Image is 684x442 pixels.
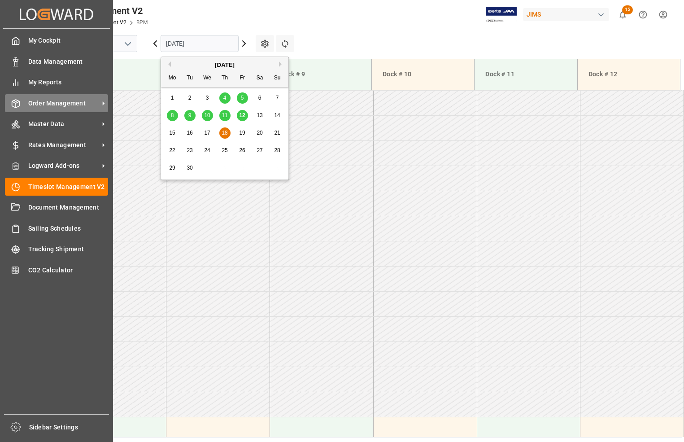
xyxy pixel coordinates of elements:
div: We [202,73,213,84]
div: Choose Friday, September 19th, 2025 [237,127,248,139]
span: 9 [188,112,192,118]
div: Choose Sunday, September 7th, 2025 [272,92,283,104]
span: Document Management [28,203,109,212]
div: Choose Wednesday, September 10th, 2025 [202,110,213,121]
div: Dock # 7 [70,66,158,83]
span: Logward Add-ons [28,161,99,171]
div: Choose Saturday, September 6th, 2025 [254,92,266,104]
div: Choose Saturday, September 27th, 2025 [254,145,266,156]
button: JIMS [523,6,613,23]
span: 10 [204,112,210,118]
div: Choose Friday, September 5th, 2025 [237,92,248,104]
span: 5 [241,95,244,101]
span: 26 [239,147,245,153]
span: Sidebar Settings [29,423,109,432]
span: 15 [169,130,175,136]
div: Choose Saturday, September 13th, 2025 [254,110,266,121]
span: Sailing Schedules [28,224,109,233]
div: Choose Monday, September 29th, 2025 [167,162,178,174]
span: Master Data [28,119,99,129]
span: Data Management [28,57,109,66]
span: My Cockpit [28,36,109,45]
button: Help Center [633,4,653,25]
div: Tu [184,73,196,84]
div: month 2025-09 [164,89,286,177]
div: Fr [237,73,248,84]
a: Data Management [5,53,108,70]
div: Choose Monday, September 15th, 2025 [167,127,178,139]
div: Choose Saturday, September 20th, 2025 [254,127,266,139]
span: 18 [222,130,227,136]
div: Sa [254,73,266,84]
input: DD-MM-YYYY [161,35,239,52]
div: Choose Friday, September 12th, 2025 [237,110,248,121]
span: CO2 Calculator [28,266,109,275]
span: Order Management [28,99,99,108]
img: Exertis%20JAM%20-%20Email%20Logo.jpg_1722504956.jpg [486,7,517,22]
div: Choose Tuesday, September 9th, 2025 [184,110,196,121]
span: 2 [188,95,192,101]
div: Dock # 12 [585,66,673,83]
span: 7 [276,95,279,101]
div: Dock # 10 [379,66,467,83]
button: Previous Month [166,61,171,67]
div: Su [272,73,283,84]
div: Dock # 9 [276,66,364,83]
div: Choose Monday, September 22nd, 2025 [167,145,178,156]
button: open menu [121,37,134,51]
span: 17 [204,130,210,136]
span: 28 [274,147,280,153]
a: My Reports [5,74,108,91]
div: Choose Monday, September 1st, 2025 [167,92,178,104]
span: 24 [204,147,210,153]
span: 8 [171,112,174,118]
span: 21 [274,130,280,136]
div: Choose Friday, September 26th, 2025 [237,145,248,156]
div: Mo [167,73,178,84]
span: 1 [171,95,174,101]
span: 25 [222,147,227,153]
a: Document Management [5,199,108,216]
div: Choose Sunday, September 14th, 2025 [272,110,283,121]
a: Timeslot Management V2 [5,178,108,195]
span: 6 [258,95,261,101]
div: Choose Tuesday, September 30th, 2025 [184,162,196,174]
div: Choose Sunday, September 21st, 2025 [272,127,283,139]
span: 13 [257,112,262,118]
span: Rates Management [28,140,99,150]
div: Choose Wednesday, September 24th, 2025 [202,145,213,156]
span: 15 [622,5,633,14]
span: Timeslot Management V2 [28,182,109,192]
span: My Reports [28,78,109,87]
button: Next Month [279,61,284,67]
button: show 15 new notifications [613,4,633,25]
span: 12 [239,112,245,118]
span: 19 [239,130,245,136]
div: Choose Tuesday, September 2nd, 2025 [184,92,196,104]
div: Choose Tuesday, September 16th, 2025 [184,127,196,139]
div: JIMS [523,8,609,21]
a: My Cockpit [5,32,108,49]
span: 22 [169,147,175,153]
a: Sailing Schedules [5,219,108,237]
div: Choose Monday, September 8th, 2025 [167,110,178,121]
span: 16 [187,130,192,136]
span: 27 [257,147,262,153]
span: 3 [206,95,209,101]
div: Choose Thursday, September 11th, 2025 [219,110,231,121]
span: 11 [222,112,227,118]
div: Choose Wednesday, September 3rd, 2025 [202,92,213,104]
span: 20 [257,130,262,136]
div: Choose Wednesday, September 17th, 2025 [202,127,213,139]
div: Choose Sunday, September 28th, 2025 [272,145,283,156]
div: Choose Thursday, September 4th, 2025 [219,92,231,104]
div: Th [219,73,231,84]
span: 30 [187,165,192,171]
div: Choose Thursday, September 25th, 2025 [219,145,231,156]
div: Choose Tuesday, September 23rd, 2025 [184,145,196,156]
span: 23 [187,147,192,153]
a: CO2 Calculator [5,261,108,279]
span: 4 [223,95,227,101]
span: 29 [169,165,175,171]
span: Tracking Shipment [28,245,109,254]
